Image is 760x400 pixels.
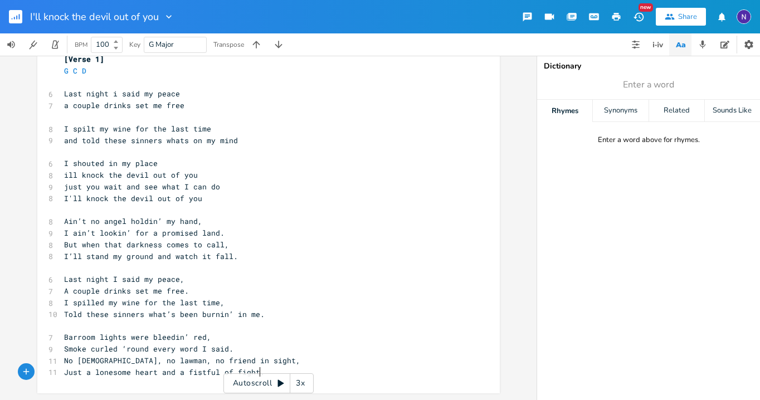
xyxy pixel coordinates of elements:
[593,100,648,122] div: Synonyms
[639,3,653,12] div: New
[64,228,225,238] span: I ain’t lookin’ for a promised land.
[82,66,86,76] span: D
[64,216,202,226] span: Ain’t no angel holdin’ my hand,
[598,135,700,145] div: Enter a word above for rhymes.
[678,12,697,22] div: Share
[64,193,202,203] span: I'll knock the devil out of you
[129,41,140,48] div: Key
[64,66,69,76] span: G
[64,124,211,134] span: I spilt my wine for the last time
[75,42,87,48] div: BPM
[64,135,238,145] span: and told these sinners whats on my mind
[627,7,650,27] button: New
[213,41,244,48] div: Transpose
[149,40,174,50] span: G Major
[64,54,104,64] span: [Verse 1]
[537,100,592,122] div: Rhymes
[64,332,211,342] span: Barroom lights were bleedin’ red,
[64,367,265,377] span: Just a lonesome heart and a fistful of fight.
[64,251,238,261] span: I’ll stand my ground and watch it fall.
[64,158,158,168] span: I shouted in my place
[64,355,300,365] span: No [DEMOGRAPHIC_DATA], no lawman, no friend in sight,
[30,12,159,22] span: I'll knock the devil out of you
[64,170,198,180] span: ill knock the devil out of you
[544,62,753,70] div: Dictionary
[64,274,184,284] span: Last night I said my peace,
[656,8,706,26] button: Share
[223,373,314,393] div: Autoscroll
[64,297,225,308] span: I spilled my wine for the last time,
[623,79,674,91] span: Enter a word
[649,100,704,122] div: Related
[64,286,189,296] span: A couple drinks set me free.
[737,9,751,24] img: Nathan Seeger
[73,66,77,76] span: C
[64,89,180,99] span: Last night i said my peace
[64,344,233,354] span: Smoke curled ‘round every word I said.
[64,309,265,319] span: Told these sinners what’s been burnin’ in me.
[64,182,220,192] span: just you wait and see what I can do
[290,373,310,393] div: 3x
[705,100,760,122] div: Sounds Like
[64,100,184,110] span: a couple drinks set me free
[64,240,229,250] span: But when that darkness comes to call,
